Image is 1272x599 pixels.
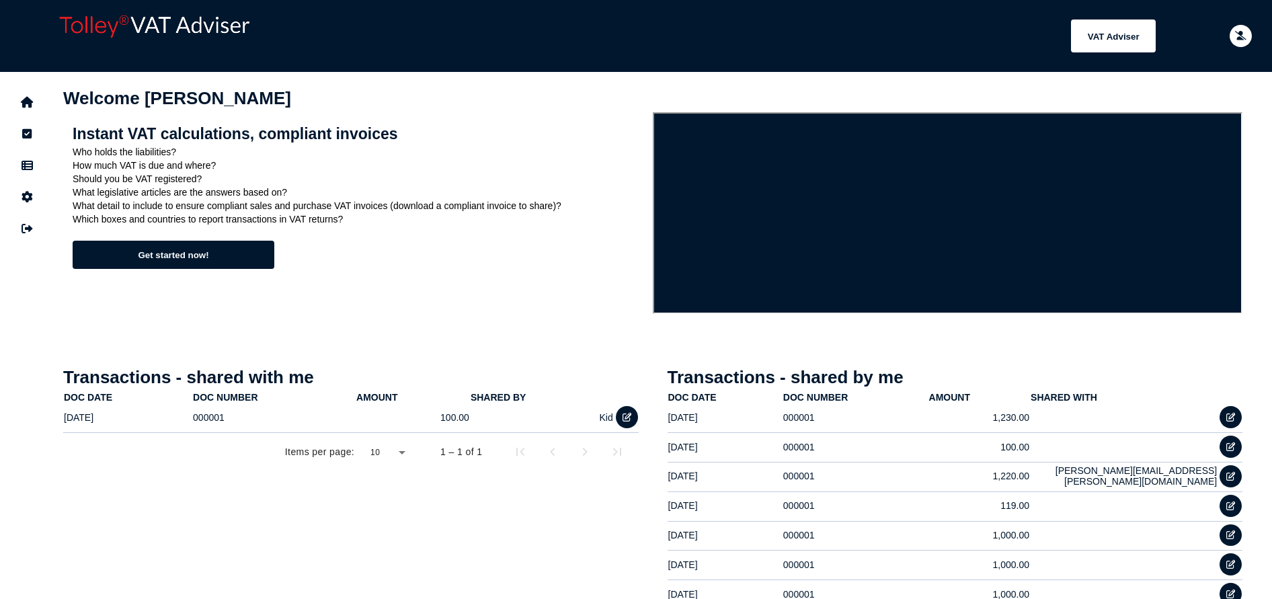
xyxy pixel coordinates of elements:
[783,491,928,519] td: 000001
[193,392,355,403] div: doc number
[73,160,643,171] p: How much VAT is due and where?
[668,367,1243,388] h1: Transactions - shared by me
[783,551,928,578] td: 000001
[440,445,482,458] div: 1 – 1 of 1
[668,403,783,431] td: [DATE]
[356,403,470,431] td: 100.00
[22,165,33,166] i: Data manager
[13,151,41,179] button: Data manager
[668,392,717,403] div: doc date
[1071,19,1156,52] button: Shows a dropdown of VAT Advisor options
[783,462,928,489] td: 000001
[668,433,783,461] td: [DATE]
[1031,392,1097,403] div: shared with
[1220,406,1242,428] button: Open shared transaction
[285,445,354,458] div: Items per page:
[1030,462,1218,489] td: [PERSON_NAME][EMAIL_ADDRESS][PERSON_NAME][DOMAIN_NAME]
[356,392,469,403] div: Amount
[73,200,643,211] p: What detail to include to ensure compliant sales and purchase VAT invoices (download a compliant ...
[73,241,274,269] button: Get started now!
[192,403,356,431] td: 000001
[783,433,928,461] td: 000001
[73,187,643,198] p: What legislative articles are the answers based on?
[73,147,643,157] p: Who holds the liabilities?
[73,214,643,225] p: Which boxes and countries to report transactions in VAT returns?
[928,433,1031,461] td: 100.00
[193,392,257,403] div: doc number
[13,88,41,116] button: Home
[73,125,643,143] h2: Instant VAT calculations, compliant invoices
[1220,465,1242,487] button: Open shared transaction
[470,403,614,431] td: Kid
[64,392,112,403] div: doc date
[63,367,639,388] h1: Transactions - shared with me
[13,214,41,243] button: Sign out
[928,403,1031,431] td: 1,230.00
[783,392,928,403] div: doc number
[1220,524,1242,547] button: Open shared transaction
[64,392,192,403] div: doc date
[668,462,783,489] td: [DATE]
[668,491,783,519] td: [DATE]
[1220,553,1242,575] button: Open shared transaction
[668,392,782,403] div: doc date
[1235,32,1246,40] i: Email needs to be verified
[668,521,783,549] td: [DATE]
[928,491,1031,519] td: 119.00
[13,183,41,211] button: Manage settings
[54,10,286,62] div: app logo
[63,88,1242,109] h1: Welcome [PERSON_NAME]
[293,19,1156,52] menu: navigate products
[63,403,192,431] td: [DATE]
[783,521,928,549] td: 000001
[73,173,643,184] p: Should you be VAT registered?
[471,392,613,403] div: shared by
[1031,392,1217,403] div: shared with
[783,392,848,403] div: doc number
[928,551,1031,578] td: 1,000.00
[1220,495,1242,517] button: Open shared transaction
[356,392,397,403] div: Amount
[1220,436,1242,458] button: Open shared transaction
[13,120,41,148] button: Tasks
[653,112,1242,314] iframe: VAT Adviser intro
[471,392,526,403] div: shared by
[928,462,1031,489] td: 1,220.00
[929,392,1030,403] div: Amount
[929,392,970,403] div: Amount
[616,406,638,428] button: Open shared transaction
[668,551,783,578] td: [DATE]
[783,403,928,431] td: 000001
[928,521,1031,549] td: 1,000.00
